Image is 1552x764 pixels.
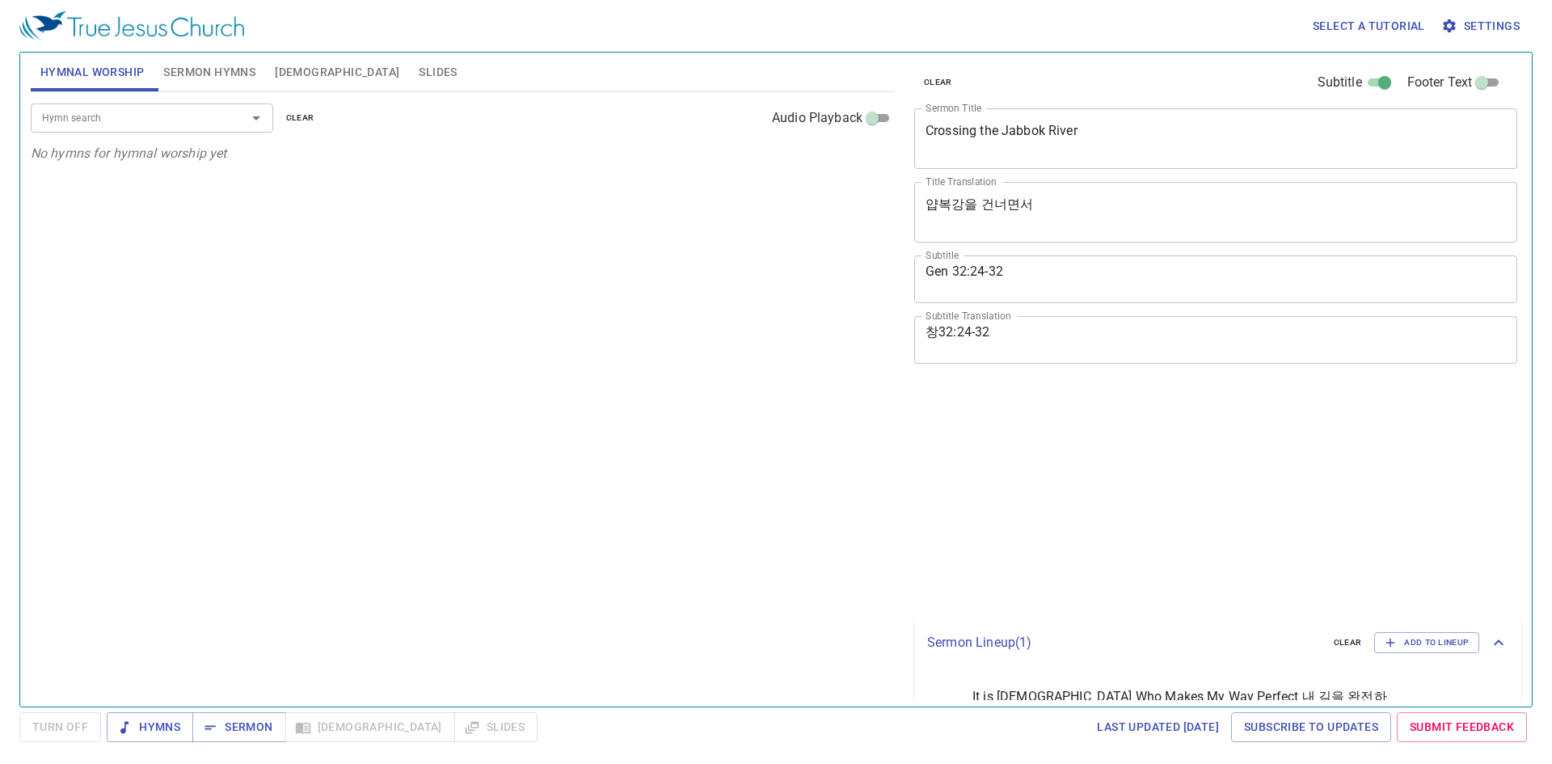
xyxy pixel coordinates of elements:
[1324,633,1372,652] button: clear
[1410,717,1514,737] span: Submit Feedback
[1231,712,1391,742] a: Subscribe to Updates
[1318,73,1362,92] span: Subtitle
[1385,635,1469,650] span: Add to Lineup
[1090,712,1225,742] a: Last updated [DATE]
[1313,16,1425,36] span: Select a tutorial
[1334,635,1362,650] span: clear
[1397,712,1527,742] a: Submit Feedback
[924,75,952,90] span: clear
[192,712,285,742] button: Sermon
[205,717,272,737] span: Sermon
[1407,73,1473,92] span: Footer Text
[926,324,1506,355] textarea: 창32:24-32
[927,633,1321,652] p: Sermon Lineup ( 1 )
[914,73,962,92] button: clear
[40,62,145,82] span: Hymnal Worship
[19,11,244,40] img: True Jesus Church
[245,107,268,129] button: Open
[1306,11,1432,41] button: Select a tutorial
[908,381,1398,610] iframe: from-child
[1244,717,1378,737] span: Subscribe to Updates
[1097,717,1219,737] span: Last updated [DATE]
[972,687,1392,726] span: It is [DEMOGRAPHIC_DATA] Who Makes My Way Perfect 내 길을 완전하게 하시는 이는 하나님[PERSON_NAME]
[926,123,1506,154] textarea: Crossing the Jabbok River
[914,669,1521,760] ul: sermon lineup list
[120,717,180,737] span: Hymns
[1374,632,1479,653] button: Add to Lineup
[1438,11,1526,41] button: Settings
[107,712,193,742] button: Hymns
[276,108,324,128] button: clear
[31,146,227,161] i: No hymns for hymnal worship yet
[163,62,255,82] span: Sermon Hymns
[286,111,314,125] span: clear
[772,108,862,128] span: Audio Playback
[914,616,1521,669] div: Sermon Lineup(1)clearAdd to Lineup
[926,264,1506,294] textarea: Gen 32:24-32
[275,62,399,82] span: [DEMOGRAPHIC_DATA]
[419,62,457,82] span: Slides
[1444,16,1520,36] span: Settings
[926,196,1506,227] textarea: 얍복강을 건너면서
